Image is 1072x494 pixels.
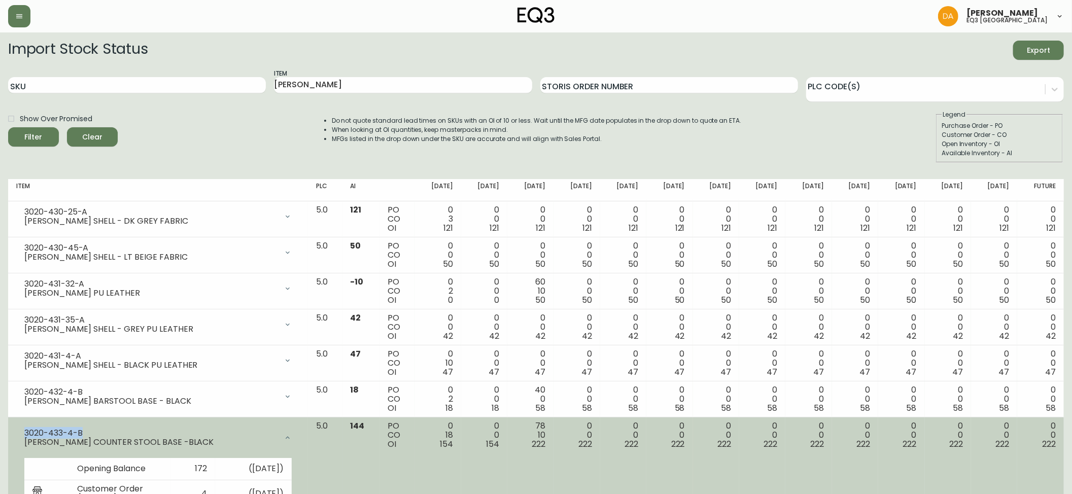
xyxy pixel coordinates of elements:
[388,241,407,269] div: PO CO
[739,179,785,201] th: [DATE]
[494,294,499,306] span: 0
[562,349,592,377] div: 0 0
[581,366,592,378] span: 47
[999,402,1009,414] span: 58
[351,312,361,324] span: 42
[721,222,731,234] span: 121
[1025,241,1056,269] div: 0 0
[1025,421,1056,449] div: 0 0
[423,313,453,341] div: 0 0
[515,421,545,449] div: 78 10
[933,313,963,341] div: 0 0
[701,385,731,413] div: 0 0
[388,438,396,450] span: OI
[878,179,924,201] th: [DATE]
[886,421,916,449] div: 0 0
[768,402,778,414] span: 58
[942,110,966,119] legend: Legend
[814,294,824,306] span: 50
[461,179,507,201] th: [DATE]
[1046,222,1056,234] span: 121
[701,349,731,377] div: 0 0
[933,421,963,449] div: 0 0
[671,438,685,450] span: 222
[308,179,342,201] th: PLC
[1025,385,1056,413] div: 0 0
[608,385,638,413] div: 0 0
[933,385,963,413] div: 0 0
[423,205,453,233] div: 0 3
[907,402,917,414] span: 58
[793,277,823,305] div: 0 0
[24,438,278,447] div: [PERSON_NAME] COUNTER STOOL BASE -BLACK
[933,277,963,305] div: 0 0
[75,131,110,144] span: Clear
[701,277,731,305] div: 0 0
[840,277,870,305] div: 0 0
[536,294,546,306] span: 50
[721,294,731,306] span: 50
[1000,222,1010,234] span: 121
[810,438,824,450] span: 222
[933,349,963,377] div: 0 0
[562,205,592,233] div: 0 0
[24,387,278,397] div: 3020-432-4-B
[492,402,499,414] span: 18
[308,345,342,381] td: 5.0
[953,402,963,414] span: 58
[721,402,731,414] span: 58
[979,241,1009,269] div: 0 0
[768,294,778,306] span: 50
[562,421,592,449] div: 0 0
[440,438,453,450] span: 154
[469,277,499,305] div: 0 0
[1046,402,1056,414] span: 58
[886,349,916,377] div: 0 0
[654,241,684,269] div: 0 0
[814,402,824,414] span: 58
[24,289,278,298] div: [PERSON_NAME] PU LEATHER
[469,349,499,377] div: 0 0
[24,351,278,361] div: 3020-431-4-A
[562,385,592,413] div: 0 0
[953,258,963,270] span: 50
[840,385,870,413] div: 0 0
[308,273,342,309] td: 5.0
[860,222,870,234] span: 121
[747,349,777,377] div: 0 0
[8,127,59,147] button: Filter
[515,241,545,269] div: 0 0
[942,121,1057,130] div: Purchase Order - PO
[1017,179,1064,201] th: Future
[979,313,1009,341] div: 0 0
[1013,41,1064,60] button: Export
[966,9,1038,17] span: [PERSON_NAME]
[608,313,638,341] div: 0 0
[886,313,916,341] div: 0 0
[582,330,592,342] span: 42
[1025,349,1056,377] div: 0 0
[949,438,963,450] span: 222
[942,130,1057,139] div: Customer Order - CO
[536,402,546,414] span: 58
[701,241,731,269] div: 0 0
[907,222,917,234] span: 121
[24,361,278,370] div: [PERSON_NAME] SHELL - BLACK PU LEATHER
[747,205,777,233] div: 0 0
[308,237,342,273] td: 5.0
[832,179,878,201] th: [DATE]
[608,205,638,233] div: 0 0
[721,258,731,270] span: 50
[942,149,1057,158] div: Available Inventory - AI
[67,127,118,147] button: Clear
[860,294,870,306] span: 50
[886,241,916,269] div: 0 0
[886,205,916,233] div: 0 0
[342,179,379,201] th: AI
[423,241,453,269] div: 0 0
[24,397,278,406] div: [PERSON_NAME] BARSTOOL BASE - BLACK
[351,420,365,432] span: 144
[332,134,742,144] li: MFGs listed in the drop down under the SKU are accurate and will align with Sales Portal.
[906,366,917,378] span: 47
[646,179,693,201] th: [DATE]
